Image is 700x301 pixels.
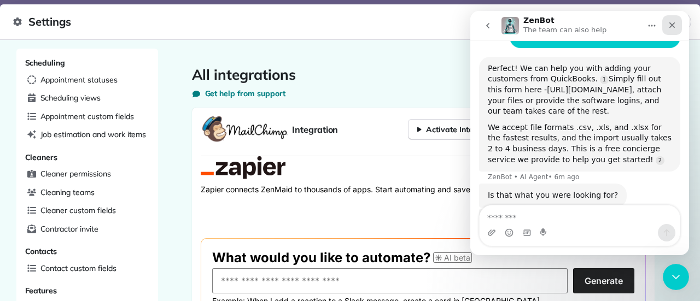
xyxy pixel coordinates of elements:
span: Contractor invite [40,223,98,234]
a: Job estimation and work items [23,127,151,143]
span: Appointment statuses [40,74,118,85]
span: Job estimation and work items [40,129,147,140]
a: Contact custom fields [23,261,151,277]
span: Scheduling [25,58,66,68]
button: Activate Integration [408,119,509,140]
a: Appointment statuses [23,72,151,88]
span: Features [25,286,57,296]
span: Settings [13,13,674,31]
div: Activate Integration [417,124,499,135]
iframe: Intercom live chat [663,264,689,290]
span: Cleaners [25,152,58,162]
a: Cleaning teams [23,185,151,201]
a: Contractor invite [23,221,151,238]
span: Contacts [25,246,57,256]
a: Appointment custom fields [23,109,151,125]
span: Appointment custom fields [40,111,134,122]
iframe: Intercom live chat [470,11,689,255]
span: Cleaning teams [40,187,95,198]
span: Scheduling views [40,92,101,103]
a: Scheduling views [23,90,151,107]
span: Contact custom fields [40,263,116,274]
a: Cleaner custom fields [23,203,151,219]
span: Cleaner permissions [40,168,111,179]
span: Integration [292,123,339,136]
button: Get help from support [192,88,285,99]
a: Cleaner permissions [23,166,151,182]
img: mailchimp-logo-DdAg-MmV.png [201,116,288,143]
span: Cleaner custom fields [40,205,116,216]
h1: All integrations [192,66,655,84]
span: Get help from support [205,88,285,99]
